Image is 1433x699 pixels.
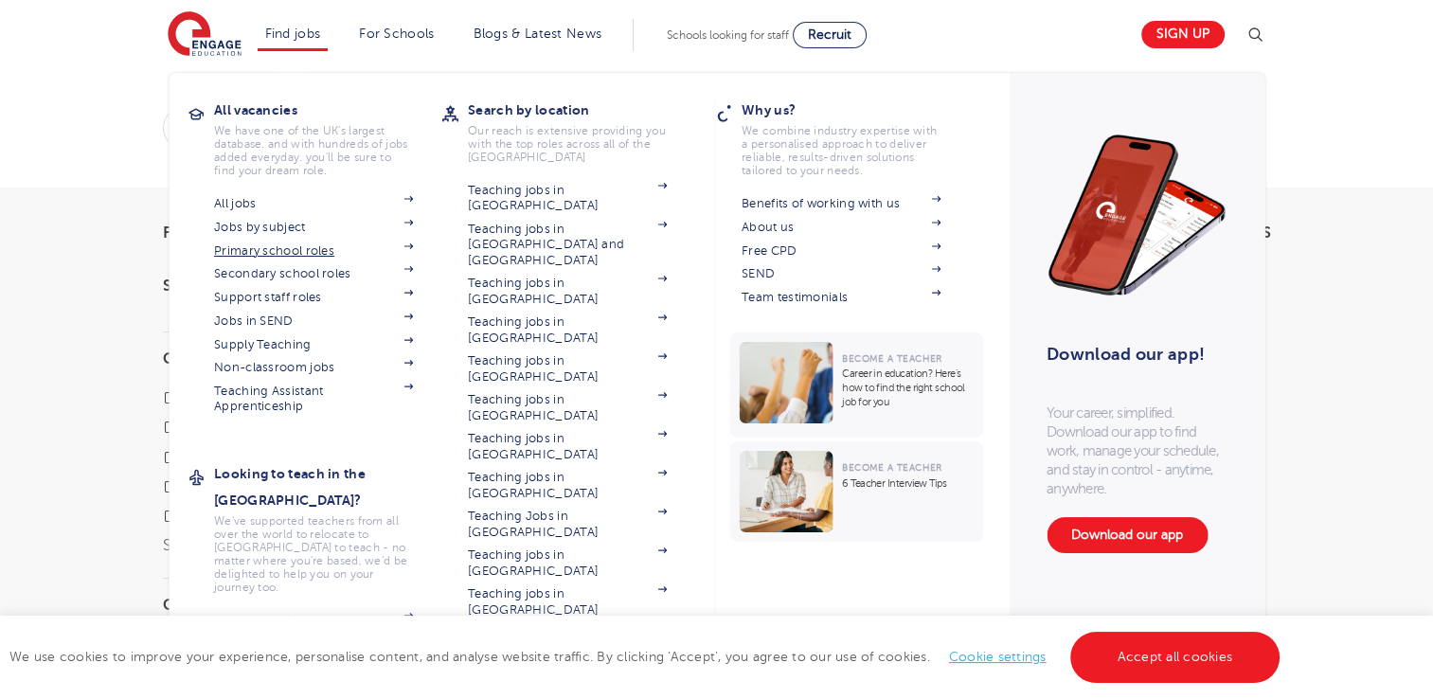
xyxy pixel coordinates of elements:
a: Teaching jobs in [GEOGRAPHIC_DATA] and [GEOGRAPHIC_DATA] [468,222,667,268]
a: Search by locationOur reach is extensive providing you with the top roles across all of the [GEOG... [468,97,695,164]
a: Primary school roles [214,243,413,259]
a: Teaching jobs in [GEOGRAPHIC_DATA] [468,353,667,385]
a: Teaching jobs in [GEOGRAPHIC_DATA] [468,276,667,307]
h3: Why us? [742,97,969,123]
a: Teaching jobs in [GEOGRAPHIC_DATA] [468,431,667,462]
p: Your career, simplified. Download our app to find work, manage your schedule, and stay in control... [1047,403,1227,498]
h3: All vacancies [214,97,441,123]
a: Non-classroom jobs [214,360,413,375]
a: Teaching jobs in [GEOGRAPHIC_DATA] [468,314,667,346]
a: Teaching jobs in [GEOGRAPHIC_DATA] [468,547,667,579]
a: Cookie settings [949,650,1047,664]
p: We combine industry expertise with a personalised approach to deliver reliable, results-driven so... [742,124,940,177]
h3: Search by location [468,97,695,123]
a: Blogs & Latest News [474,27,602,41]
button: Show more [163,537,243,554]
a: All vacanciesWe have one of the UK's largest database. and with hundreds of jobs added everyday. ... [214,97,441,177]
a: Supply Teaching [214,337,413,352]
span: Become a Teacher [842,353,941,364]
a: Teaching jobs in [GEOGRAPHIC_DATA] [468,392,667,423]
p: We've supported teachers from all over the world to relocate to [GEOGRAPHIC_DATA] to teach - no m... [214,514,413,594]
h3: City [163,598,371,613]
a: Team testimonials [742,290,940,305]
a: Secondary school roles [214,266,413,281]
a: Jobs by subject [214,220,413,235]
a: Accept all cookies [1070,632,1281,683]
a: Teaching jobs in [GEOGRAPHIC_DATA] [468,586,667,618]
h3: County [163,351,371,367]
a: Become a Teacher6 Teacher Interview Tips [729,441,988,542]
a: Looking to teach in the [GEOGRAPHIC_DATA]?We've supported teachers from all over the world to rel... [214,460,441,594]
h3: Download our app! [1047,333,1218,375]
p: Career in education? Here’s how to find the right school job for you [842,367,974,409]
a: Sign up [1141,21,1225,48]
span: We use cookies to improve your experience, personalise content, and analyse website traffic. By c... [9,650,1284,664]
a: Recruit [793,22,867,48]
div: Submit [163,106,1062,150]
p: Our reach is extensive providing you with the top roles across all of the [GEOGRAPHIC_DATA] [468,124,667,164]
a: Teaching jobs in [GEOGRAPHIC_DATA] [468,470,667,501]
span: Recruit [808,27,851,42]
a: Benefits of working with us [742,196,940,211]
p: 6 Teacher Interview Tips [842,476,974,491]
h3: Looking to teach in the [GEOGRAPHIC_DATA]? [214,460,441,513]
span: Become a Teacher [842,462,941,473]
a: Free CPD [742,243,940,259]
a: About us [742,220,940,235]
a: Teaching Jobs in [GEOGRAPHIC_DATA] [468,509,667,540]
a: Become a TeacherCareer in education? Here’s how to find the right school job for you [729,332,988,438]
a: Why us?We combine industry expertise with a personalised approach to deliver reliable, results-dr... [742,97,969,177]
a: International Hub [214,613,413,628]
h3: Start Date [163,278,371,294]
a: Teaching jobs in [GEOGRAPHIC_DATA] [468,183,667,214]
img: Engage Education [168,11,242,59]
a: For Schools [359,27,434,41]
a: All jobs [214,196,413,211]
p: We have one of the UK's largest database. and with hundreds of jobs added everyday. you'll be sur... [214,124,413,177]
a: Support staff roles [214,290,413,305]
span: Schools looking for staff [667,28,789,42]
a: SEND [742,266,940,281]
a: Jobs in SEND [214,314,413,329]
a: Teaching Assistant Apprenticeship [214,384,413,415]
a: Find jobs [265,27,321,41]
span: Filters [163,225,220,241]
a: Download our app [1047,517,1208,553]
